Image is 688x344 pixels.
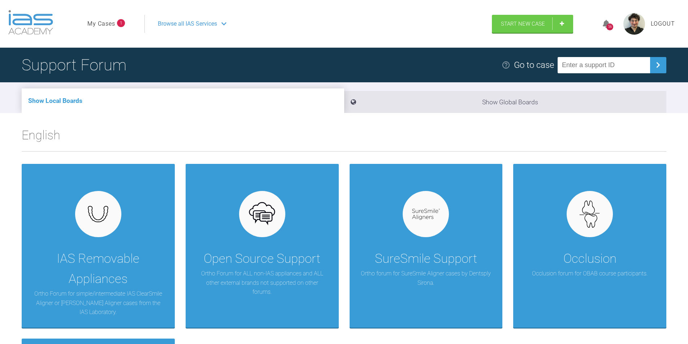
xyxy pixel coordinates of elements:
[375,249,477,269] div: SureSmile Support
[606,23,613,30] div: 56
[576,200,604,228] img: occlusion.8ff7a01c.svg
[492,15,573,33] a: Start New Case
[117,19,125,27] span: 1
[204,249,320,269] div: Open Source Support
[360,269,492,287] p: Ortho forum for SureSmile Aligner cases by Dentsply Sirona.
[196,269,328,297] p: Ortho Forum for ALL non-IAS appliances and ALL other external brands not supported on other forums.
[514,58,554,72] div: Go to case
[8,10,53,35] img: logo-light.3e3ef733.png
[158,19,217,29] span: Browse all IAS Services
[186,164,339,328] a: Open Source SupportOrtho Forum for ALL non-IAS appliances and ALL other external brands not suppo...
[344,91,667,113] li: Show Global Boards
[651,19,675,29] a: Logout
[412,209,440,220] img: suresmile.935bb804.svg
[248,200,276,228] img: opensource.6e495855.svg
[84,204,112,225] img: removables.927eaa4e.svg
[22,52,126,78] h1: Support Forum
[87,19,115,29] a: My Cases
[652,59,664,71] img: chevronRight.28bd32b0.svg
[558,57,650,73] input: Enter a support ID
[501,21,545,27] span: Start New Case
[350,164,503,328] a: SureSmile SupportOrtho forum for SureSmile Aligner cases by Dentsply Sirona.
[33,249,164,289] div: IAS Removable Appliances
[513,164,666,328] a: OcclusionOcclusion forum for OBAB course participants.
[623,13,645,35] img: profile.png
[563,249,616,269] div: Occlusion
[532,269,648,278] p: Occlusion forum for OBAB course participants.
[22,164,175,328] a: IAS Removable AppliancesOrtho Forum for simple/intermediate IAS ClearSmile Aligner or [PERSON_NAM...
[502,61,510,69] img: help.e70b9f3d.svg
[22,88,344,113] li: Show Local Boards
[33,289,164,317] p: Ortho Forum for simple/intermediate IAS ClearSmile Aligner or [PERSON_NAME] Aligner cases from th...
[22,125,666,151] h2: English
